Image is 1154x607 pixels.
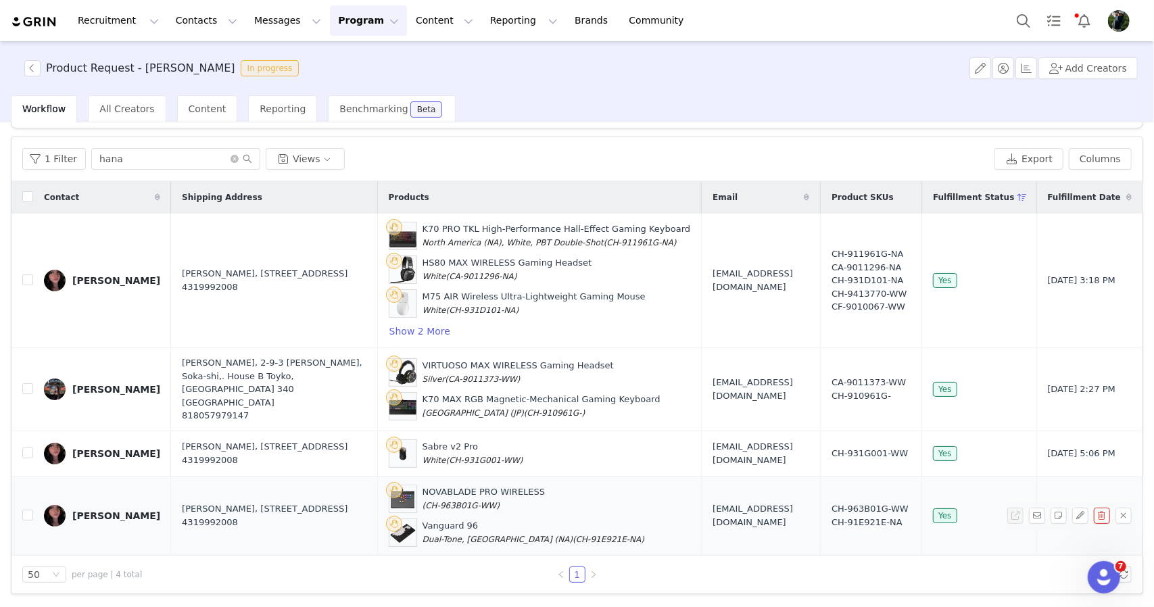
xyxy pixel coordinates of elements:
[446,456,523,465] span: (CH-931G001-WW)
[423,272,446,281] span: White
[570,567,585,582] a: 1
[1115,561,1126,572] span: 7
[22,148,86,170] button: 1 Filter
[423,535,573,544] span: Dual-Tone, [GEOGRAPHIC_DATA] (NA)
[446,306,519,315] span: (CH-931D101-NA)
[832,191,894,203] span: Product SKUs
[44,379,160,400] a: [PERSON_NAME]
[713,440,809,466] span: [EMAIL_ADDRESS][DOMAIN_NAME]
[933,191,1014,203] span: Fulfillment Status
[423,359,614,385] div: VIRTUOSO MAX WIRELESS Gaming Headset
[567,5,620,36] a: Brands
[389,256,416,283] img: Product Image
[832,247,907,314] span: CH-911961G-NA CA-9011296-NA CH-931D101-NA CH-9413770-WW CF-9010067-WW
[423,519,644,545] div: Vanguard 96
[182,409,366,422] div: 818057979147
[1100,10,1143,32] button: Profile
[389,359,416,386] img: Product Image
[713,376,809,402] span: [EMAIL_ADDRESS][DOMAIN_NAME]
[1009,5,1038,36] button: Search
[423,222,691,249] div: K70 PRO TKL High-Performance Hall-Effect Gaming Keyboard
[832,502,909,529] span: CH-963B01G-WW CH-91E921E-NA
[389,323,451,339] button: Show 2 More
[72,568,142,581] span: per page | 4 total
[44,505,160,527] a: [PERSON_NAME]
[266,148,345,170] button: Views
[423,456,446,465] span: White
[832,447,908,460] span: CH-931G001-WW
[44,270,66,291] img: a62f4e96-f04d-4b6b-a769-68aa5fac8218.jpg
[22,103,66,114] span: Workflow
[339,103,408,114] span: Benchmarking
[44,443,160,464] a: [PERSON_NAME]
[389,290,416,317] img: Product Image
[11,16,58,28] img: grin logo
[44,443,66,464] img: a62f4e96-f04d-4b6b-a769-68aa5fac8218.jpg
[553,566,569,583] li: Previous Page
[182,267,366,293] div: [PERSON_NAME], [STREET_ADDRESS]
[389,519,416,546] img: Product Image
[713,502,809,529] span: [EMAIL_ADDRESS][DOMAIN_NAME]
[408,5,481,36] button: Content
[1088,561,1120,593] iframe: Intercom live chat
[44,505,66,527] img: a62f4e96-f04d-4b6b-a769-68aa5fac8218.jpg
[182,516,366,529] div: 4319992008
[182,440,366,466] div: [PERSON_NAME], [STREET_ADDRESS]
[423,374,446,384] span: Silver
[1108,10,1130,32] img: 4a4670ff-9bcf-4b5c-9bad-ce9df6e53a7a.jpg
[389,393,416,420] img: Product Image
[1048,191,1121,203] span: Fulfillment Date
[423,485,546,512] div: NOVABLADE PRO WIRELESS
[189,103,226,114] span: Content
[423,256,592,283] div: HS80 MAX WIRELESS Gaming Headset
[24,60,304,76] span: [object Object]
[72,275,160,286] div: [PERSON_NAME]
[46,60,235,76] h3: Product Request - [PERSON_NAME]
[713,267,809,293] span: [EMAIL_ADDRESS][DOMAIN_NAME]
[713,191,738,203] span: Email
[445,374,520,384] span: (CA-9011373-WW)
[389,222,416,249] img: Product Image
[99,103,154,114] span: All Creators
[182,356,366,422] div: [PERSON_NAME], 2-9-3 [PERSON_NAME], Soka-shi,. House B Toyko, [GEOGRAPHIC_DATA] 340 [GEOGRAPHIC_D...
[585,566,602,583] li: Next Page
[72,448,160,459] div: [PERSON_NAME]
[241,60,299,76] span: In progress
[933,273,957,288] span: Yes
[423,440,523,466] div: Sabre v2 Pro
[933,382,957,397] span: Yes
[590,570,598,579] i: icon: right
[389,487,416,509] img: Product Image
[832,376,906,402] span: CA-9011373-WW CH-910961G-
[72,510,160,521] div: [PERSON_NAME]
[1039,5,1069,36] a: Tasks
[1069,148,1132,170] button: Columns
[1038,57,1138,79] button: Add Creators
[72,384,160,395] div: [PERSON_NAME]
[182,191,262,203] span: Shipping Address
[482,5,566,36] button: Reporting
[524,408,585,418] span: (CH-910961G-)
[246,5,329,36] button: Messages
[28,567,40,582] div: 50
[243,154,252,164] i: icon: search
[933,446,957,461] span: Yes
[446,272,517,281] span: (CA-9011296-NA)
[1029,508,1051,524] span: Send Email
[933,508,957,523] span: Yes
[569,566,585,583] li: 1
[44,191,79,203] span: Contact
[70,5,167,36] button: Recruitment
[423,393,660,419] div: K70 MAX RGB Magnetic-Mechanical Gaming Keyboard
[231,155,239,163] i: icon: close-circle
[389,191,429,203] span: Products
[423,238,604,247] span: North America (NA), White, PBT Double-Shot
[423,306,446,315] span: White
[604,238,677,247] span: (CH-911961G-NA)
[260,103,306,114] span: Reporting
[621,5,698,36] a: Community
[44,379,66,400] img: 7ce4f73a-7d13-4983-b0dd-6a65fa15f991.jpg
[168,5,245,36] button: Contacts
[423,408,524,418] span: [GEOGRAPHIC_DATA] (JP)
[423,290,646,316] div: M75 AIR Wireless Ultra-Lightweight Gaming Mouse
